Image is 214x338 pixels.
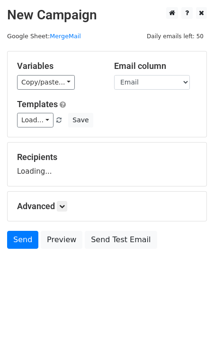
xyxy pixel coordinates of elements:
[114,61,197,71] h5: Email column
[17,201,197,211] h5: Advanced
[143,33,207,40] a: Daily emails left: 50
[17,152,197,177] div: Loading...
[7,33,81,40] small: Google Sheet:
[17,75,75,90] a: Copy/paste...
[85,231,157,249] a: Send Test Email
[17,152,197,162] h5: Recipients
[41,231,82,249] a: Preview
[167,293,214,338] iframe: Chat Widget
[68,113,93,127] button: Save
[143,31,207,42] span: Daily emails left: 50
[17,99,58,109] a: Templates
[17,113,53,127] a: Load...
[17,61,100,71] h5: Variables
[7,231,38,249] a: Send
[50,33,81,40] a: MergeMail
[7,7,207,23] h2: New Campaign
